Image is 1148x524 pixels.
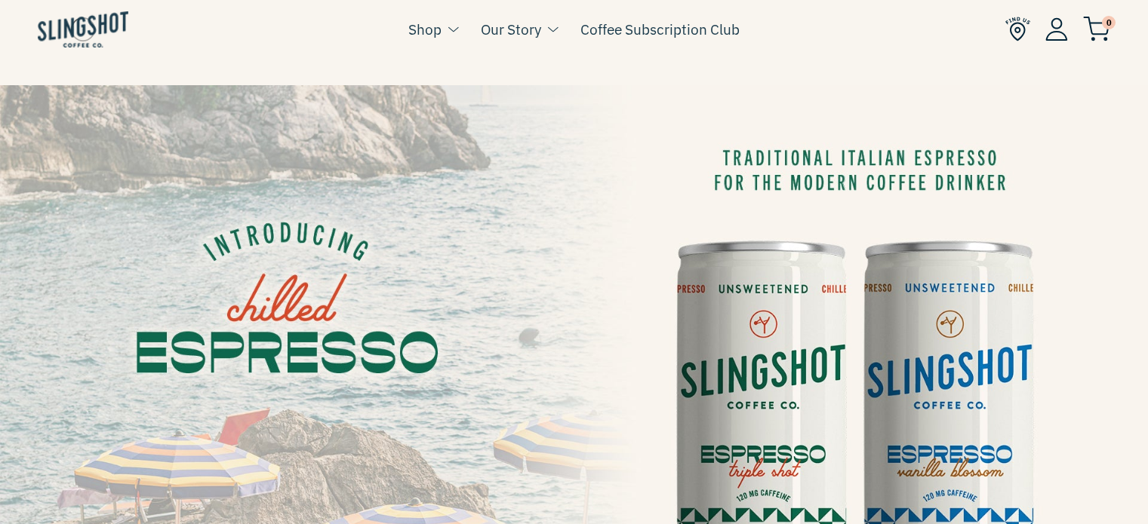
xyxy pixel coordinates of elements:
a: 0 [1083,20,1110,38]
img: Account [1045,17,1068,41]
a: Our Story [481,18,541,41]
img: cart [1083,17,1110,41]
img: Find Us [1005,17,1030,41]
a: Shop [408,18,442,41]
a: Coffee Subscription Club [580,18,740,41]
span: 0 [1102,16,1116,29]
